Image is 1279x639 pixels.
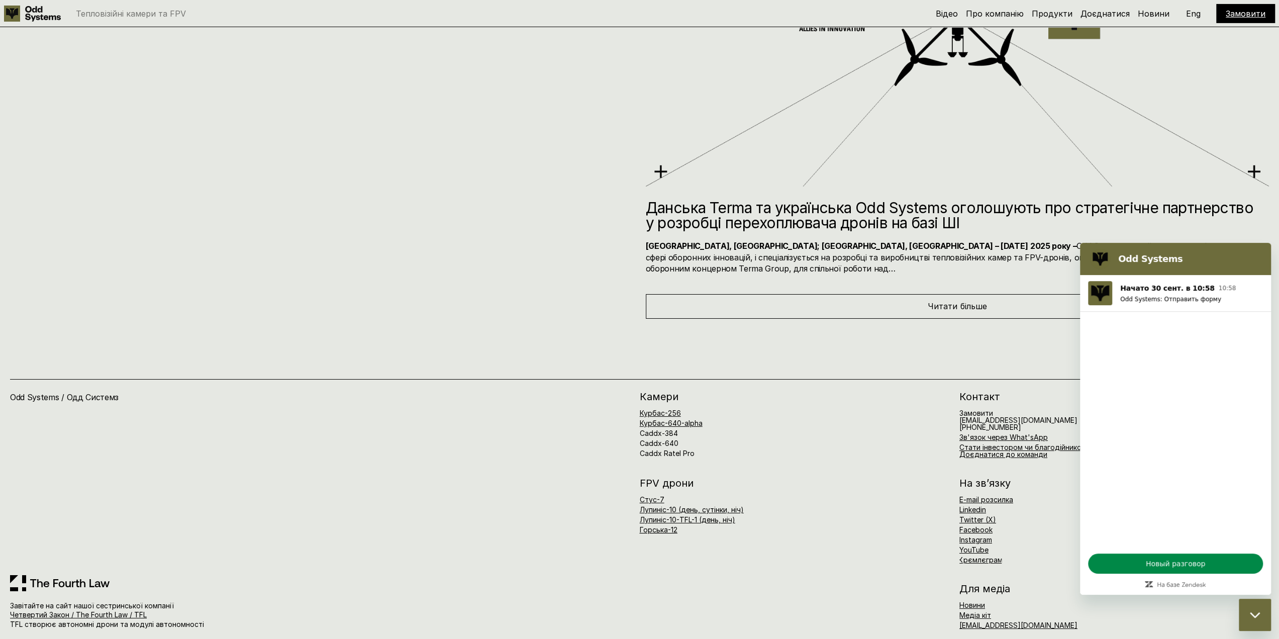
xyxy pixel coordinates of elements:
[959,450,1047,459] a: Доєднатися до команди
[959,478,1011,488] h2: На зв’язку
[1032,9,1072,19] a: Продукти
[1226,9,1265,19] a: Замовити
[10,610,147,619] a: Четвертий Закон / The Fourth Law / TFL
[640,515,735,524] a: Лупиніс-10-TFL-1 (день, ніч)
[928,301,987,311] span: Читати більше
[959,443,1087,451] a: Стати інвестором чи благодійником
[966,9,1024,19] a: Про компанію
[959,584,1269,594] h2: Для медіа
[959,535,992,544] a: Instagram
[959,495,1013,504] a: E-mail розсилка
[646,200,1269,230] h2: Данська Terma та українська Odd Systems оголошують про стратегічне партнерство у розробці перехоп...
[640,505,744,514] a: Лупиніс-10 (день, сутінки, ніч)
[640,439,678,447] a: Caddx-640
[1080,9,1130,19] a: Доєднатися
[640,419,703,427] a: Курбас-640-alpha
[959,601,985,609] a: Новини
[959,392,1269,402] h2: Контакт
[640,392,949,402] h2: Камери
[1239,599,1271,631] iframe: Кнопка, открывающая окно обмена сообщениями; идет разговор
[10,392,238,403] h4: Odd Systems / Одд Системз
[640,449,695,458] a: Caddx Ratel Pro
[646,241,1028,251] strong: [GEOGRAPHIC_DATA], [GEOGRAPHIC_DATA]; [GEOGRAPHIC_DATA], [GEOGRAPHIC_DATA] – [DATE]
[1186,10,1201,18] p: Eng
[959,505,986,514] a: Linkedin
[640,495,664,504] a: Стус-7
[76,10,186,18] p: Тепловізійні камери та FPV
[959,545,989,554] a: YouTube
[1030,241,1076,251] strong: 2025 року –
[958,556,1002,564] a: Крємлєграм
[1138,9,1169,19] a: Новини
[959,611,991,619] a: Медіа кіт
[959,433,1048,441] a: Зв'язок через What'sApp
[959,410,1077,431] h6: [EMAIL_ADDRESS][DOMAIN_NAME]
[640,429,678,437] a: Caddx-384
[640,478,949,488] h2: FPV дрони
[959,409,993,417] a: Замовити
[936,9,958,19] a: Відео
[640,525,677,534] a: Горська-12
[640,409,681,417] a: Курбас-256
[959,525,993,534] a: Facebook
[10,601,274,629] p: Завітайте на сайт нашої сестринської компанії TFL створює автономні дрони та модулі автономності
[959,423,1021,431] span: [PHONE_NUMBER]
[959,515,996,524] a: Twitter (X)
[646,240,1269,274] h4: Odd Systems, українська компанія, що працює в сфері оборонних інновацій, і спеціалізується на роз...
[1080,243,1271,595] iframe: Окно обмена сообщениями
[959,621,1077,629] a: [EMAIL_ADDRESS][DOMAIN_NAME]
